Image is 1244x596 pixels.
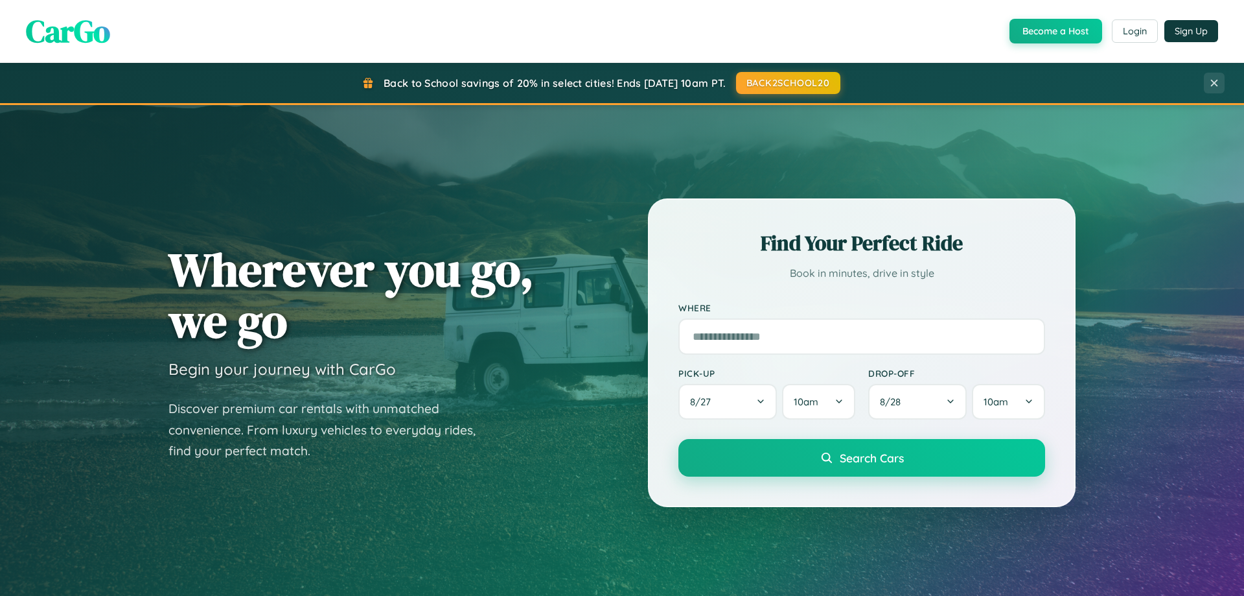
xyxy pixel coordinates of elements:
span: CarGo [26,10,110,53]
button: Search Cars [678,439,1045,477]
p: Discover premium car rentals with unmatched convenience. From luxury vehicles to everyday rides, ... [168,398,492,462]
span: 8 / 28 [880,396,907,408]
p: Book in minutes, drive in style [678,264,1045,283]
button: Become a Host [1009,19,1102,43]
label: Pick-up [678,368,855,379]
label: Where [678,302,1045,313]
button: 8/27 [678,384,777,420]
button: 10am [782,384,855,420]
button: 8/28 [868,384,967,420]
button: 10am [972,384,1045,420]
span: 10am [984,396,1008,408]
span: 8 / 27 [690,396,717,408]
h1: Wherever you go, we go [168,244,534,346]
span: Back to School savings of 20% in select cities! Ends [DATE] 10am PT. [384,77,726,89]
span: 10am [794,396,818,408]
span: Search Cars [840,451,904,465]
button: BACK2SCHOOL20 [736,72,840,94]
button: Sign Up [1164,20,1218,42]
h2: Find Your Perfect Ride [678,229,1045,257]
label: Drop-off [868,368,1045,379]
h3: Begin your journey with CarGo [168,359,396,379]
button: Login [1112,19,1158,43]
